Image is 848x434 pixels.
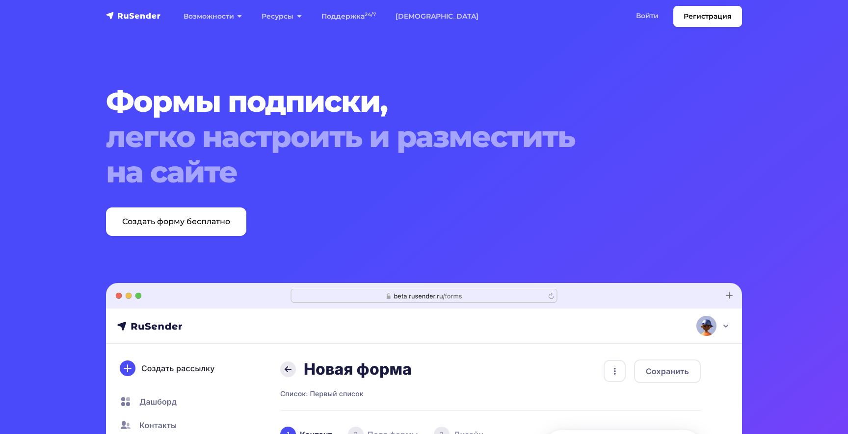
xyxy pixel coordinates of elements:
[252,6,311,26] a: Ресурсы
[174,6,252,26] a: Возможности
[106,84,688,190] h1: Формы подписки,
[312,6,386,26] a: Поддержка24/7
[673,6,742,27] a: Регистрация
[106,207,246,236] a: Создать форму бесплатно
[386,6,488,26] a: [DEMOGRAPHIC_DATA]
[626,6,668,26] a: Войти
[106,119,688,190] span: легко настроить и разместить на сайте
[365,11,376,18] sup: 24/7
[106,11,161,21] img: RuSender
